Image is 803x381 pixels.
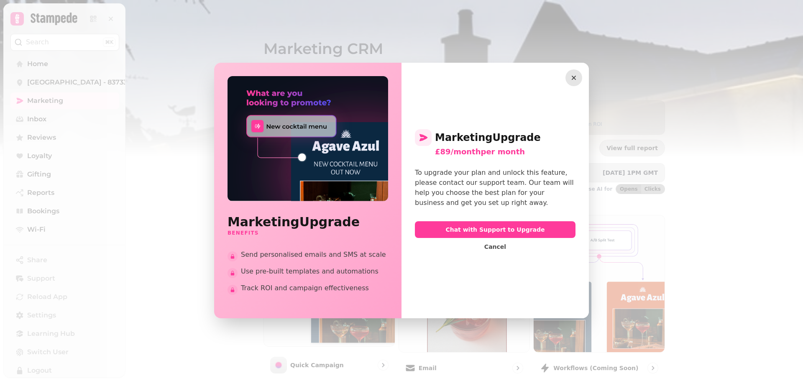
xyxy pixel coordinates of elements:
h2: Marketing Upgrade [415,129,575,146]
h2: Marketing Upgrade [228,215,388,230]
button: Chat with Support to Upgrade [415,221,575,238]
span: Chat with Support to Upgrade [422,227,569,233]
div: £89/month per month [435,146,575,158]
span: Track ROI and campaign effectiveness [241,283,388,293]
span: Cancel [484,244,506,250]
span: Use pre-built templates and automations [241,266,388,276]
button: Cancel [478,241,513,252]
h3: Benefits [228,230,388,236]
span: Send personalised emails and SMS at scale [241,250,388,260]
div: To upgrade your plan and unlock this feature, please contact our support team. Our team will help... [415,168,575,208]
